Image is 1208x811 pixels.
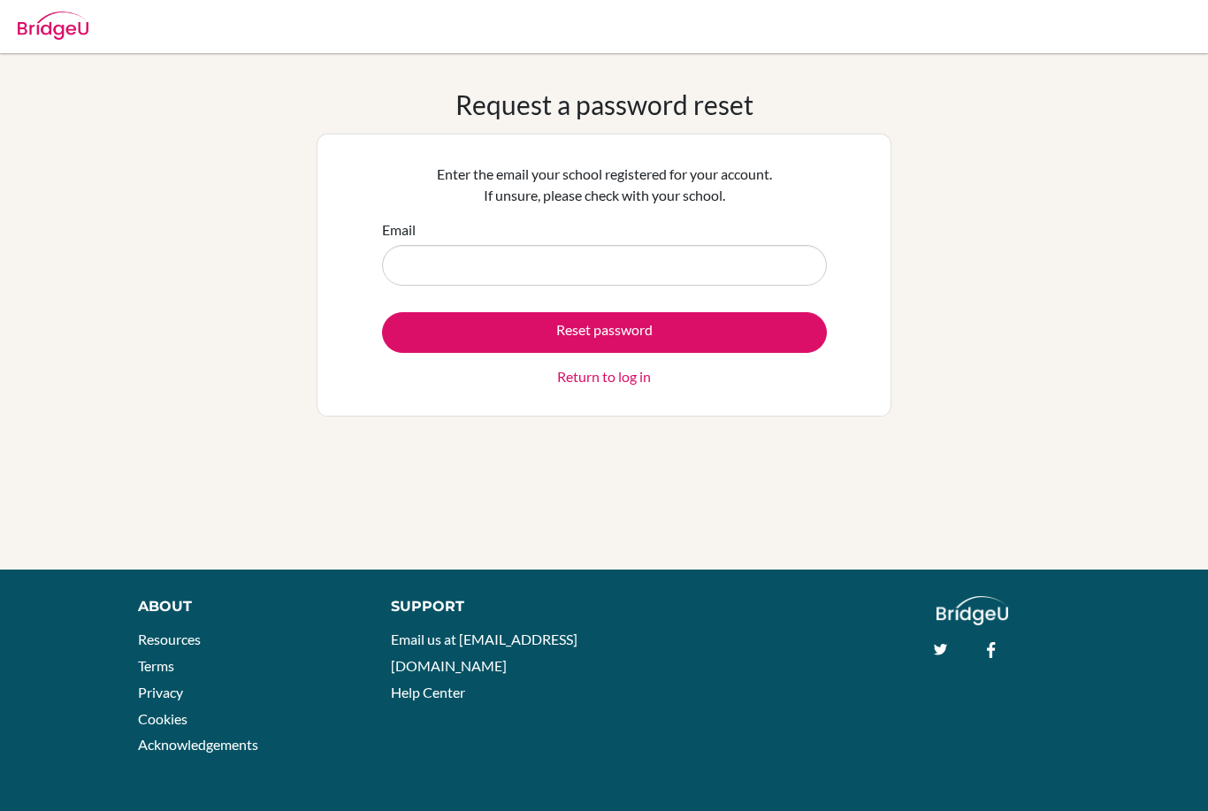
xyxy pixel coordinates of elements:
a: Email us at [EMAIL_ADDRESS][DOMAIN_NAME] [391,631,577,674]
a: Terms [138,657,174,674]
a: Resources [138,631,201,647]
a: Cookies [138,710,187,727]
a: Acknowledgements [138,736,258,753]
img: Bridge-U [18,11,88,40]
label: Email [382,219,416,241]
a: Return to log in [557,366,651,387]
button: Reset password [382,312,827,353]
h1: Request a password reset [455,88,753,120]
p: Enter the email your school registered for your account. If unsure, please check with your school. [382,164,827,206]
div: About [138,596,351,617]
img: logo_white@2x-f4f0deed5e89b7ecb1c2cc34c3e3d731f90f0f143d5ea2071677605dd97b5244.png [937,596,1008,625]
div: Support [391,596,586,617]
a: Privacy [138,684,183,700]
a: Help Center [391,684,465,700]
